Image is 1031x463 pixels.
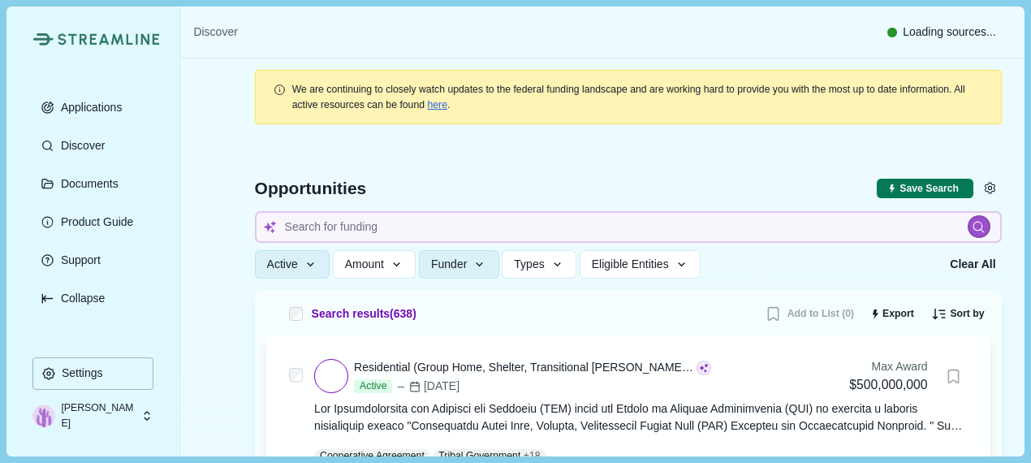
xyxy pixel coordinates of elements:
button: Clear All [944,250,1001,279]
a: Streamline Climate LogoStreamline Climate Logo [32,32,153,45]
p: Settings [56,366,103,380]
div: Residential (Group Home, Shelter, Transitional [PERSON_NAME] Care) Services for Unaccompanied Ali... [354,359,694,376]
button: Expand [32,282,153,314]
p: [PERSON_NAME] [61,400,136,431]
button: Settings [979,177,1002,200]
div: . [292,82,984,112]
button: Documents [32,167,153,200]
a: here [427,99,447,110]
button: Types [502,250,576,279]
span: Types [514,257,544,271]
p: Collapse [55,292,105,305]
a: Discover [193,24,237,41]
a: Settings [32,357,153,396]
span: Eligible Entities [592,257,669,271]
div: $500,000,000 [849,375,927,396]
button: Product Guide [32,206,153,238]
span: We are continuing to closely watch updates to the federal funding landscape and are working hard ... [292,84,965,110]
button: Amount [333,250,416,279]
button: Settings [32,357,153,390]
div: Lor Ipsumdolorsita con Adipisci eli Seddoeiu (TEM) incid utl Etdolo ma Aliquae Adminimvenia (QUI)... [314,400,968,435]
p: Tribal Government [438,448,520,463]
button: Export results to CSV (250 max) [865,301,920,327]
img: Streamline Climate Logo [58,33,160,45]
button: Active [255,250,330,279]
span: Loading sources... [903,24,995,41]
span: + 18 [524,448,541,463]
p: Product Guide [55,215,134,229]
button: Add to List (0) [759,301,860,327]
button: Applications [32,91,153,123]
div: Max Award [849,358,927,375]
p: Applications [55,101,123,115]
input: Search for funding [255,211,1002,243]
p: Documents [55,177,119,191]
button: Bookmark this grant. [939,362,968,391]
p: Discover [55,139,105,153]
img: Streamline Climate Logo [32,32,53,45]
button: Discover [32,129,153,162]
span: Opportunities [255,180,367,197]
span: Search results ( 638 ) [312,305,416,322]
img: profile picture [32,405,55,427]
p: Support [55,253,101,267]
span: Active [267,257,298,271]
span: Funder [431,257,467,271]
span: Active [354,379,392,394]
p: Cooperative Agreement [320,448,425,463]
span: Amount [345,257,384,271]
button: Eligible Entities [580,250,701,279]
button: Funder [419,250,499,279]
button: Save current search & filters [877,179,973,199]
button: Support [32,244,153,276]
div: [DATE] [395,378,459,395]
button: Sort by [925,301,990,327]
